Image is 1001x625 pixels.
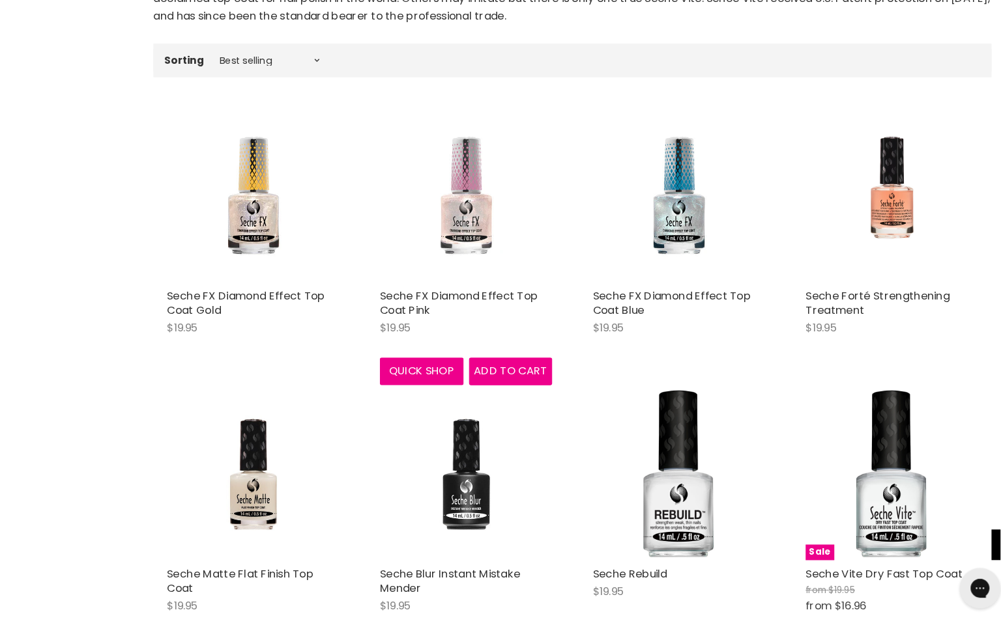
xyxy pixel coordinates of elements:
[469,365,550,391] button: Add to cart
[822,395,933,561] img: Seche Vite Dry Fast Top Coat
[175,73,214,84] label: Sorting
[794,133,960,285] img: Seche Forté Strengthening Treatment
[383,329,413,344] span: $19.95
[816,583,841,596] span: $19.95
[383,597,413,612] span: $19.95
[794,298,933,327] a: Seche Forté Strengthening Treatment
[178,395,344,561] img: Seche Matte Flat Finish Top Coat
[794,546,821,561] span: Sale
[383,298,536,327] a: Seche FX Diamond Effect Top Coat Pink
[474,370,545,385] span: Add to cart
[794,395,960,561] a: Seche Vite Dry Fast Top CoatSale
[794,126,960,292] a: Seche Forté Strengthening Treatment
[588,395,755,561] a: Seche Rebuild
[794,329,824,344] span: $19.95
[588,329,618,344] span: $19.95
[588,126,755,292] img: Seche FX Diamond Effect Top Coat Blue
[383,566,519,595] a: Seche Blur Instant Mistake Mender
[178,298,330,327] a: Seche FX Diamond Effect Top Coat Gold
[794,583,814,596] span: from
[588,566,660,581] a: Seche Rebuild
[178,566,319,595] a: Seche Matte Flat Finish Top Coat
[794,566,945,581] a: Seche Vite Dry Fast Top Coat
[178,597,208,612] span: $19.95
[588,298,741,327] a: Seche FX Diamond Effect Top Coat Blue
[794,597,819,612] span: from
[617,395,727,561] img: Seche Rebuild
[822,597,852,612] span: $16.96
[936,564,988,612] iframe: Gorgias live chat messenger
[588,583,618,598] span: $19.95
[383,126,549,292] img: Seche FX Diamond Effect Top Coat Pink
[383,365,464,391] button: Quick shop
[178,329,208,344] span: $19.95
[178,126,344,292] img: Seche FX Diamond Effect Top Coat Gold
[383,395,549,561] img: Seche Blur Instant Mistake Mender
